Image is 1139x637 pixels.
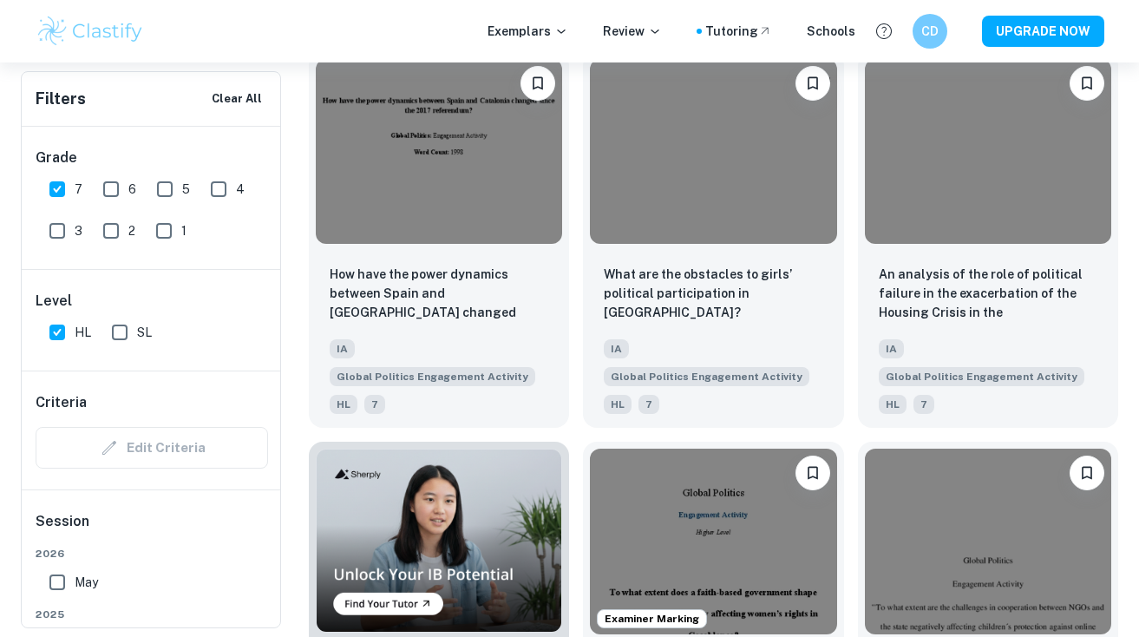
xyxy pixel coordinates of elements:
[982,16,1104,47] button: UPGRADE NOW
[316,449,562,633] img: Thumbnail
[879,395,907,414] span: HL
[207,86,266,112] button: Clear All
[865,59,1111,244] img: Global Politics Engagement Activity IA example thumbnail: An analysis of the role of political fai
[488,22,568,41] p: Exemplars
[858,52,1118,428] a: BookmarkAn analysis of the role of political failure in the exacerbation of the Housing Crisis in...
[638,395,659,414] span: 7
[520,66,555,101] button: Bookmark
[879,265,1097,324] p: An analysis of the role of political failure in the exacerbation of the Housing Crisis in the Uni...
[603,22,662,41] p: Review
[879,339,904,358] span: IA
[879,367,1084,386] span: Global Politics Engagement Activity
[182,180,190,199] span: 5
[604,339,629,358] span: IA
[330,367,535,386] span: Global Politics Engagement Activity
[590,59,836,244] img: Global Politics Engagement Activity IA example thumbnail: What are the obstacles to girls’ politic
[598,611,706,627] span: Examiner Marking
[36,392,87,413] h6: Criteria
[36,148,268,168] h6: Grade
[75,180,82,199] span: 7
[128,180,136,199] span: 6
[316,59,562,244] img: Global Politics Engagement Activity IA example thumbnail: How have the power dynamics between Spai
[604,395,632,414] span: HL
[865,449,1111,634] img: Global Politics Engagement Activity IA example thumbnail: To what extent are the challenges in coo
[36,511,268,546] h6: Session
[913,14,947,49] button: CD
[137,323,152,342] span: SL
[75,221,82,240] span: 3
[36,87,86,111] h6: Filters
[1070,456,1104,490] button: Bookmark
[795,66,830,101] button: Bookmark
[604,367,809,386] span: Global Politics Engagement Activity
[36,427,268,469] div: Criteria filters are unavailable when searching by topic
[128,221,135,240] span: 2
[75,573,98,592] span: May
[75,323,91,342] span: HL
[869,16,899,46] button: Help and Feedback
[330,265,548,324] p: How have the power dynamics between Spain and Catalonia changed since the 2017 referendum?
[705,22,772,41] a: Tutoring
[364,395,385,414] span: 7
[913,395,934,414] span: 7
[583,52,843,428] a: BookmarkWhat are the obstacles to girls’ political participation in Peru?IAGlobal Politics Engage...
[1070,66,1104,101] button: Bookmark
[330,395,357,414] span: HL
[36,291,268,312] h6: Level
[795,456,830,490] button: Bookmark
[330,339,355,358] span: IA
[807,22,855,41] a: Schools
[36,14,146,49] img: Clastify logo
[309,52,569,428] a: BookmarkHow have the power dynamics between Spain and Catalonia changed since the 2017 referendum...
[36,607,268,622] span: 2025
[181,221,187,240] span: 1
[590,449,836,634] img: Global Politics Engagement Activity IA example thumbnail: To what extent does a faith-based govern
[604,265,822,322] p: What are the obstacles to girls’ political participation in Peru?
[920,22,939,41] h6: CD
[236,180,245,199] span: 4
[36,546,268,561] span: 2026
